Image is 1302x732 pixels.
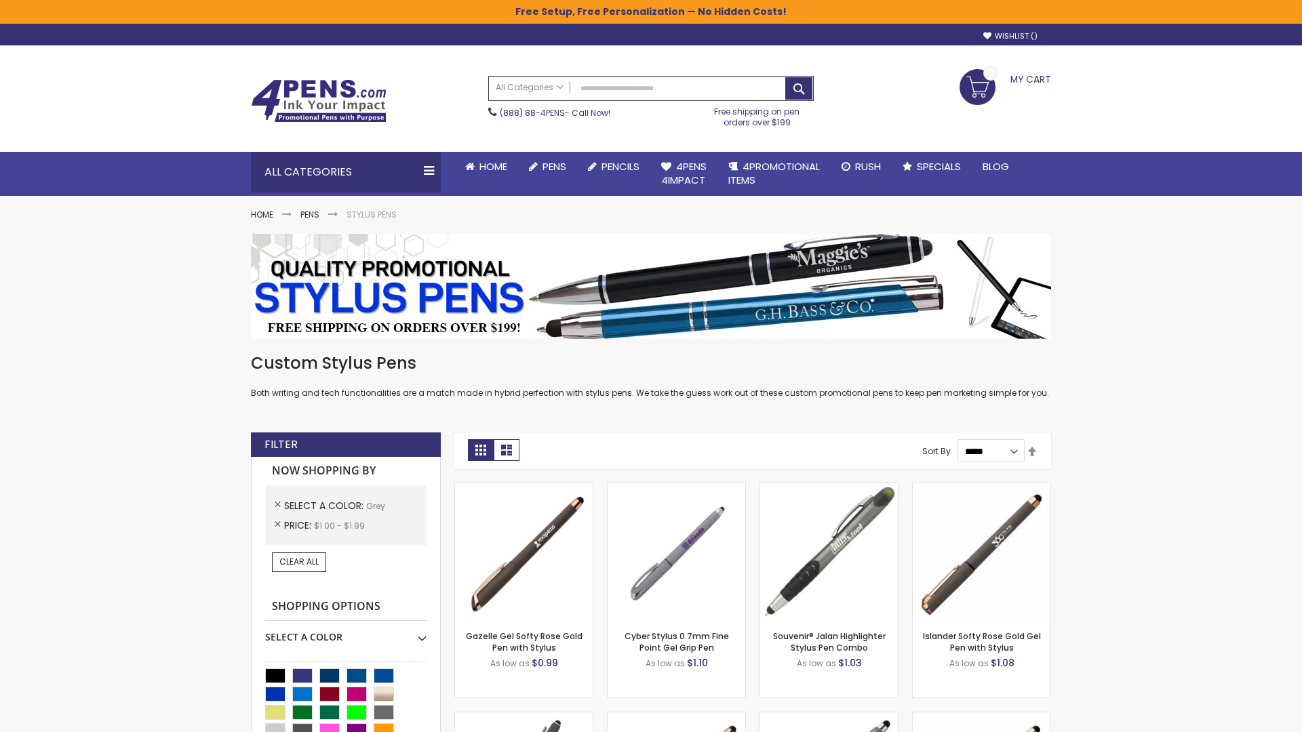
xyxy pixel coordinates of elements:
[728,159,820,187] span: 4PROMOTIONAL ITEMS
[797,657,836,669] span: As low as
[518,152,577,182] a: Pens
[265,457,427,485] strong: Now Shopping by
[279,556,319,567] span: Clear All
[601,159,639,174] span: Pencils
[608,712,745,723] a: Gazelle Gel Softy Rose Gold Pen with Stylus - ColorJet-Grey
[347,209,397,220] strong: Stylus Pens
[251,209,273,220] a: Home
[917,159,961,174] span: Specials
[717,152,831,196] a: 4PROMOTIONALITEMS
[500,107,610,119] span: - Call Now!
[300,209,319,220] a: Pens
[650,152,717,196] a: 4Pens4impact
[532,656,558,670] span: $0.99
[542,159,566,174] span: Pens
[251,79,387,123] img: 4Pens Custom Pens and Promotional Products
[500,107,565,119] a: (888) 88-4PENS
[913,712,1050,723] a: Islander Softy Rose Gold Gel Pen with Stylus - ColorJet Imprint-Grey
[922,445,951,457] label: Sort By
[577,152,650,182] a: Pencils
[366,500,385,512] span: Grey
[972,152,1020,182] a: Blog
[489,77,570,99] a: All Categories
[251,152,441,192] div: All Categories
[284,499,366,512] span: Select A Color
[892,152,972,182] a: Specials
[701,101,814,128] div: Free shipping on pen orders over $199
[264,437,298,452] strong: Filter
[251,234,1051,339] img: Stylus Pens
[265,621,427,644] div: Select A Color
[272,552,326,571] a: Clear All
[913,483,1050,494] a: Islander Softy Rose Gold Gel Pen with Stylus-Grey
[455,483,593,621] img: Gazelle Gel Softy Rose Gold Pen with Stylus-Grey
[687,656,708,670] span: $1.10
[479,159,507,174] span: Home
[455,483,593,494] a: Gazelle Gel Softy Rose Gold Pen with Stylus-Grey
[608,483,745,494] a: Cyber Stylus 0.7mm Fine Point Gel Grip Pen-Grey
[983,159,1009,174] span: Blog
[284,518,314,532] span: Price
[760,483,898,621] img: Souvenir® Jalan Highlighter Stylus Pen Combo-Grey
[760,712,898,723] a: Minnelli Softy Pen with Stylus - Laser Engraved-Grey
[496,82,564,93] span: All Categories
[608,483,745,621] img: Cyber Stylus 0.7mm Fine Point Gel Grip Pen-Grey
[855,159,881,174] span: Rush
[760,483,898,494] a: Souvenir® Jalan Highlighter Stylus Pen Combo-Grey
[949,657,989,669] span: As low as
[838,656,862,670] span: $1.03
[646,657,685,669] span: As low as
[466,630,583,653] a: Gazelle Gel Softy Rose Gold Pen with Stylus
[314,520,365,531] span: $1.00 - $1.99
[455,712,593,723] a: Custom Soft Touch® Metal Pens with Stylus-Grey
[468,439,494,461] strong: Grid
[983,31,1038,41] a: Wishlist
[251,352,1051,374] h1: Custom Stylus Pens
[991,656,1014,670] span: $1.08
[625,630,729,653] a: Cyber Stylus 0.7mm Fine Point Gel Grip Pen
[490,657,530,669] span: As low as
[923,630,1041,653] a: Islander Softy Rose Gold Gel Pen with Stylus
[773,630,886,653] a: Souvenir® Jalan Highlighter Stylus Pen Combo
[251,352,1051,399] div: Both writing and tech functionalities are a match made in hybrid perfection with stylus pens. We ...
[831,152,892,182] a: Rush
[454,152,518,182] a: Home
[265,592,427,622] strong: Shopping Options
[661,159,707,187] span: 4Pens 4impact
[913,483,1050,621] img: Islander Softy Rose Gold Gel Pen with Stylus-Grey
